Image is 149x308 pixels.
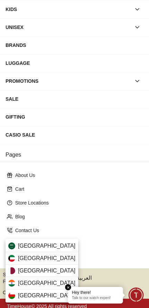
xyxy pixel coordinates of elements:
[72,296,119,301] p: Talk to our watch expert!
[18,291,76,300] span: [GEOGRAPHIC_DATA]
[8,267,15,274] img: Qatar
[72,290,119,295] div: Hey there!
[18,254,76,262] span: [GEOGRAPHIC_DATA]
[8,255,15,262] img: Kuwait
[8,292,15,299] img: Oman
[18,267,76,275] span: [GEOGRAPHIC_DATA]
[18,242,76,250] span: [GEOGRAPHIC_DATA]
[129,288,144,303] div: Chat Widget
[18,279,76,287] span: [GEOGRAPHIC_DATA]
[8,242,15,249] img: Saudi Arabia
[65,284,71,290] em: Close tooltip
[8,280,15,287] img: India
